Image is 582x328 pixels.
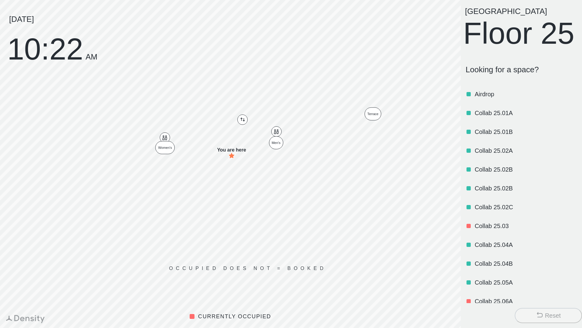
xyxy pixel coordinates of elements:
[475,184,576,193] p: Collab 25.02B
[475,203,576,211] p: Collab 25.02C
[475,146,576,155] p: Collab 25.02A
[475,259,576,268] p: Collab 25.04B
[475,241,576,249] p: Collab 25.04A
[475,109,576,117] p: Collab 25.01A
[545,311,561,320] div: Reset
[475,297,576,306] p: Collab 25.06A
[466,65,577,74] p: Looking for a space?
[475,90,576,98] p: Airdrop
[475,165,576,174] p: Collab 25.02B
[475,128,576,136] p: Collab 25.01B
[475,278,576,287] p: Collab 25.05A
[475,222,576,230] p: Collab 25.03
[515,308,582,323] button: Reset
